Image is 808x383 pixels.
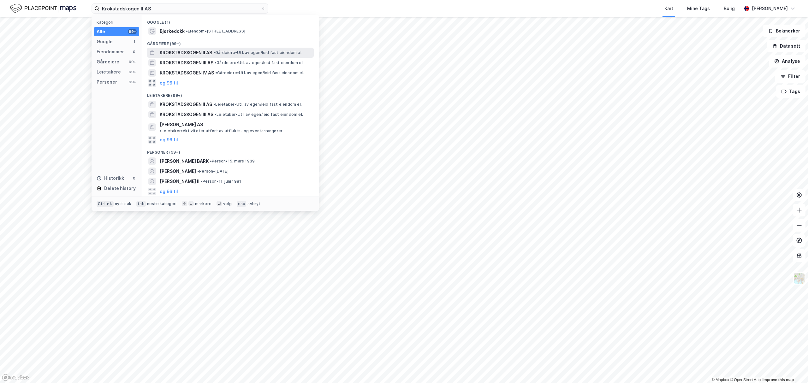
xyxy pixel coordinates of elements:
[160,49,212,56] span: KROKSTADSKOGEN II AS
[136,201,146,207] div: tab
[142,145,319,156] div: Personer (99+)
[132,176,137,181] div: 0
[97,28,105,35] div: Alle
[213,50,215,55] span: •
[128,29,137,34] div: 99+
[97,38,113,45] div: Google
[195,201,211,206] div: markere
[10,3,76,14] img: logo.f888ab2527a4732fd821a326f86c7f29.svg
[712,378,729,382] a: Mapbox
[132,39,137,44] div: 1
[97,20,139,25] div: Kategori
[97,58,119,66] div: Gårdeiere
[730,378,761,382] a: OpenStreetMap
[160,27,185,35] span: Bjørkedokk
[215,112,303,117] span: Leietaker • Utl. av egen/leid fast eiendom el.
[201,179,203,184] span: •
[775,70,805,83] button: Filter
[763,25,805,37] button: Bokmerker
[776,353,808,383] div: Kontrollprogram for chat
[160,136,178,144] button: og 96 til
[752,5,788,12] div: [PERSON_NAME]
[2,374,30,381] a: Mapbox homepage
[142,88,319,99] div: Leietakere (99+)
[664,5,673,12] div: Kart
[687,5,710,12] div: Mine Tags
[197,169,199,174] span: •
[215,112,217,117] span: •
[160,121,203,128] span: [PERSON_NAME] AS
[160,59,213,67] span: KROKSTADSKOGEN III AS
[223,201,232,206] div: velg
[160,79,178,87] button: og 96 til
[160,178,199,185] span: [PERSON_NAME] II
[210,159,255,164] span: Person • 15. mars 1939
[160,188,178,195] button: og 96 til
[186,29,188,33] span: •
[237,201,247,207] div: esc
[724,5,735,12] div: Bolig
[210,159,212,163] span: •
[197,169,229,174] span: Person • [DATE]
[160,111,213,118] span: KROKSTADSKOGEN III AS
[201,179,241,184] span: Person • 11. juni 1981
[115,201,132,206] div: nytt søk
[128,69,137,74] div: 99+
[97,174,124,182] div: Historikk
[215,60,304,65] span: Gårdeiere • Utl. av egen/leid fast eiendom el.
[215,70,304,75] span: Gårdeiere • Utl. av egen/leid fast eiendom el.
[769,55,805,68] button: Analyse
[793,272,805,284] img: Z
[128,59,137,64] div: 99+
[247,201,260,206] div: avbryt
[97,78,117,86] div: Personer
[132,49,137,54] div: 0
[104,185,136,192] div: Delete history
[776,85,805,98] button: Tags
[160,128,162,133] span: •
[160,69,214,77] span: KROKSTADSKOGEN IV AS
[215,70,217,75] span: •
[97,201,114,207] div: Ctrl + k
[160,157,209,165] span: [PERSON_NAME] BARK
[763,378,794,382] a: Improve this map
[99,4,260,13] input: Søk på adresse, matrikkel, gårdeiere, leietakere eller personer
[213,102,215,107] span: •
[142,15,319,26] div: Google (1)
[147,201,177,206] div: neste kategori
[97,48,124,56] div: Eiendommer
[142,36,319,48] div: Gårdeiere (99+)
[213,102,302,107] span: Leietaker • Utl. av egen/leid fast eiendom el.
[186,29,245,34] span: Eiendom • [STREET_ADDRESS]
[767,40,805,52] button: Datasett
[160,128,282,133] span: Leietaker • Aktiviteter utført av utflukts- og eventarrangører
[160,168,196,175] span: [PERSON_NAME]
[213,50,302,55] span: Gårdeiere • Utl. av egen/leid fast eiendom el.
[776,353,808,383] iframe: Chat Widget
[128,80,137,85] div: 99+
[215,60,217,65] span: •
[160,101,212,108] span: KROKSTADSKOGEN II AS
[97,68,121,76] div: Leietakere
